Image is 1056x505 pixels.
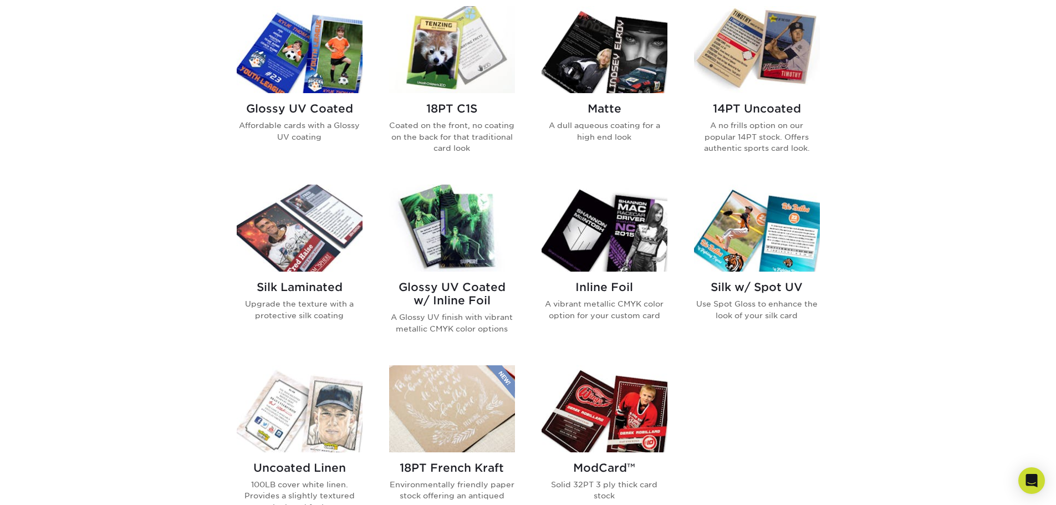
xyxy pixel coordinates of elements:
[237,298,363,321] p: Upgrade the texture with a protective silk coating
[389,6,515,171] a: 18PT C1S Trading Cards 18PT C1S Coated on the front, no coating on the back for that traditional ...
[389,120,515,154] p: Coated on the front, no coating on the back for that traditional card look
[237,185,363,352] a: Silk Laminated Trading Cards Silk Laminated Upgrade the texture with a protective silk coating
[694,185,820,272] img: Silk w/ Spot UV Trading Cards
[694,280,820,294] h2: Silk w/ Spot UV
[542,185,667,352] a: Inline Foil Trading Cards Inline Foil A vibrant metallic CMYK color option for your custom card
[237,6,363,93] img: Glossy UV Coated Trading Cards
[542,479,667,502] p: Solid 32PT 3 ply thick card stock
[542,6,667,171] a: Matte Trading Cards Matte A dull aqueous coating for a high end look
[237,280,363,294] h2: Silk Laminated
[237,6,363,171] a: Glossy UV Coated Trading Cards Glossy UV Coated Affordable cards with a Glossy UV coating
[237,365,363,452] img: Uncoated Linen Trading Cards
[237,102,363,115] h2: Glossy UV Coated
[389,365,515,452] img: 18PT French Kraft Trading Cards
[694,102,820,115] h2: 14PT Uncoated
[542,298,667,321] p: A vibrant metallic CMYK color option for your custom card
[542,461,667,475] h2: ModCard™
[542,102,667,115] h2: Matte
[694,298,820,321] p: Use Spot Gloss to enhance the look of your silk card
[237,461,363,475] h2: Uncoated Linen
[542,365,667,452] img: ModCard™ Trading Cards
[1018,467,1045,494] div: Open Intercom Messenger
[389,280,515,307] h2: Glossy UV Coated w/ Inline Foil
[389,102,515,115] h2: 18PT C1S
[542,120,667,142] p: A dull aqueous coating for a high end look
[389,185,515,352] a: Glossy UV Coated w/ Inline Foil Trading Cards Glossy UV Coated w/ Inline Foil A Glossy UV finish ...
[389,185,515,272] img: Glossy UV Coated w/ Inline Foil Trading Cards
[542,280,667,294] h2: Inline Foil
[694,6,820,93] img: 14PT Uncoated Trading Cards
[237,120,363,142] p: Affordable cards with a Glossy UV coating
[542,6,667,93] img: Matte Trading Cards
[694,6,820,171] a: 14PT Uncoated Trading Cards 14PT Uncoated A no frills option on our popular 14PT stock. Offers au...
[237,185,363,272] img: Silk Laminated Trading Cards
[389,461,515,475] h2: 18PT French Kraft
[694,120,820,154] p: A no frills option on our popular 14PT stock. Offers authentic sports card look.
[389,312,515,334] p: A Glossy UV finish with vibrant metallic CMYK color options
[694,185,820,352] a: Silk w/ Spot UV Trading Cards Silk w/ Spot UV Use Spot Gloss to enhance the look of your silk card
[487,365,515,399] img: New Product
[389,6,515,93] img: 18PT C1S Trading Cards
[542,185,667,272] img: Inline Foil Trading Cards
